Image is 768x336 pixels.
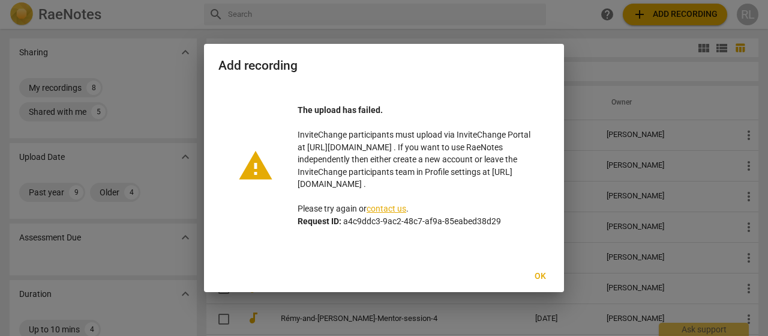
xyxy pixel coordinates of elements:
span: warning [238,148,274,184]
span: Ok [530,270,550,283]
b: The upload has failed. [298,105,383,115]
button: Ok [521,266,559,287]
p: InviteChange participants must upload via InviteChange Portal at [URL][DOMAIN_NAME] . If you want... [298,104,530,227]
b: Request ID: [298,216,341,226]
a: contact us [367,204,406,213]
h2: Add recording [218,58,550,73]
